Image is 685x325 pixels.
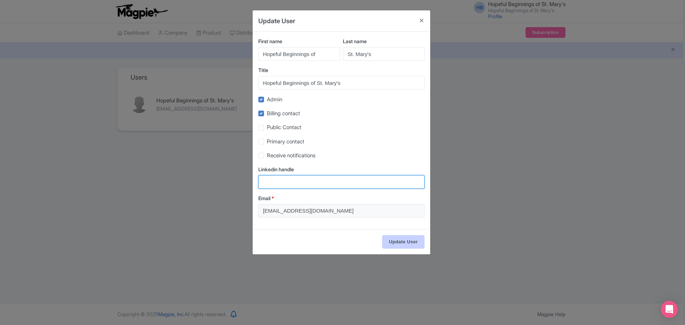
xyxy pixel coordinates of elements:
[661,301,678,318] div: Open Intercom Messenger
[267,124,301,131] span: Public Contact
[382,235,425,249] input: Update User
[267,110,300,117] span: Billing contact
[413,10,430,31] button: Close
[267,152,315,159] span: Receive notifications
[258,16,295,26] h4: Update User
[267,138,304,145] span: Primary contact
[258,38,282,44] span: First name
[258,166,294,172] span: Linkedin handle
[258,195,270,201] span: Email
[258,67,268,73] span: Title
[343,38,367,44] span: Last name
[267,96,282,103] span: Admin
